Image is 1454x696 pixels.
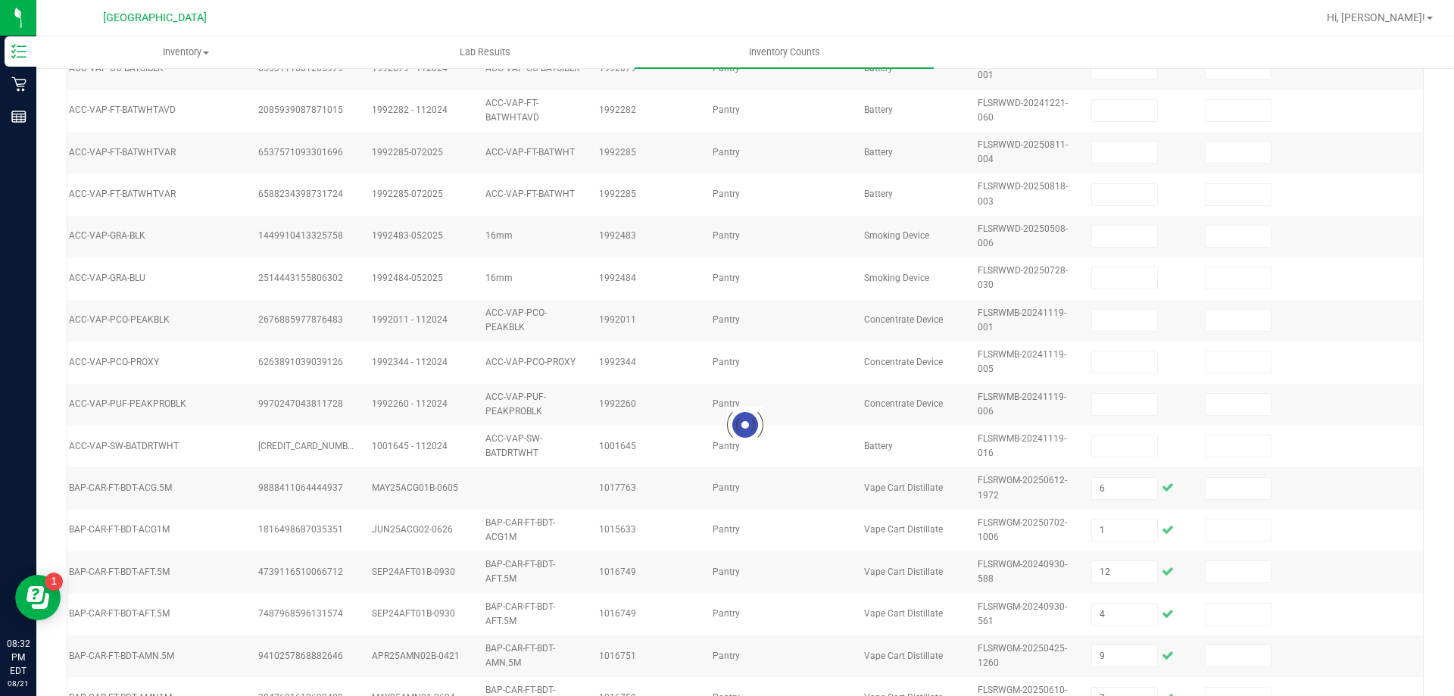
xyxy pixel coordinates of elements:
a: Inventory Counts [635,36,934,68]
iframe: Resource center [15,575,61,620]
iframe: Resource center unread badge [45,573,63,591]
p: 08:32 PM EDT [7,637,30,678]
span: [GEOGRAPHIC_DATA] [103,11,207,24]
inline-svg: Retail [11,76,27,92]
span: Lab Results [439,45,531,59]
inline-svg: Inventory [11,44,27,59]
span: Inventory [37,45,335,59]
a: Inventory [36,36,335,68]
a: Lab Results [335,36,635,68]
span: Inventory Counts [729,45,841,59]
inline-svg: Reports [11,109,27,124]
p: 08/21 [7,678,30,689]
span: Hi, [PERSON_NAME]! [1327,11,1425,23]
